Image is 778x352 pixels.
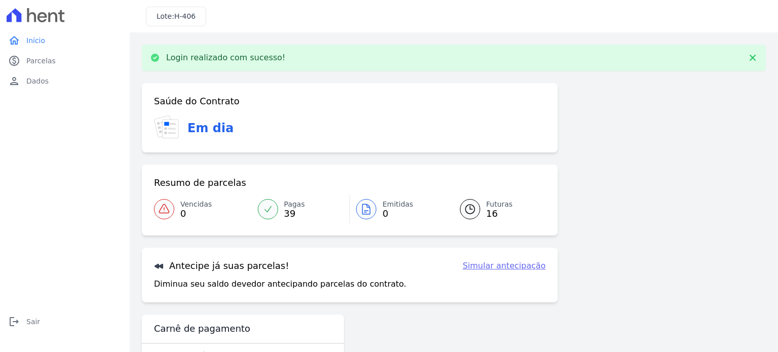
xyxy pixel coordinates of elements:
span: 0 [180,210,212,218]
i: person [8,75,20,87]
h3: Resumo de parcelas [154,177,246,189]
a: Vencidas 0 [154,195,252,223]
span: Vencidas [180,199,212,210]
p: Diminua seu saldo devedor antecipando parcelas do contrato. [154,278,406,290]
span: Dados [26,76,49,86]
p: Login realizado com sucesso! [166,53,286,63]
a: Futuras 16 [448,195,546,223]
h3: Saúde do Contrato [154,95,240,107]
h3: Em dia [187,119,234,137]
span: 0 [382,210,413,218]
a: logoutSair [4,311,126,332]
i: paid [8,55,20,67]
span: 16 [486,210,513,218]
span: H-406 [174,12,196,20]
span: Pagas [284,199,305,210]
a: homeInício [4,30,126,51]
span: Parcelas [26,56,56,66]
h3: Lote: [157,11,196,22]
h3: Carnê de pagamento [154,323,250,335]
h3: Antecipe já suas parcelas! [154,260,289,272]
a: Pagas 39 [252,195,350,223]
a: personDados [4,71,126,91]
i: logout [8,316,20,328]
span: Sair [26,317,40,327]
span: Futuras [486,199,513,210]
span: Início [26,35,45,46]
span: Emitidas [382,199,413,210]
i: home [8,34,20,47]
a: paidParcelas [4,51,126,71]
span: 39 [284,210,305,218]
a: Simular antecipação [462,260,546,272]
a: Emitidas 0 [350,195,448,223]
